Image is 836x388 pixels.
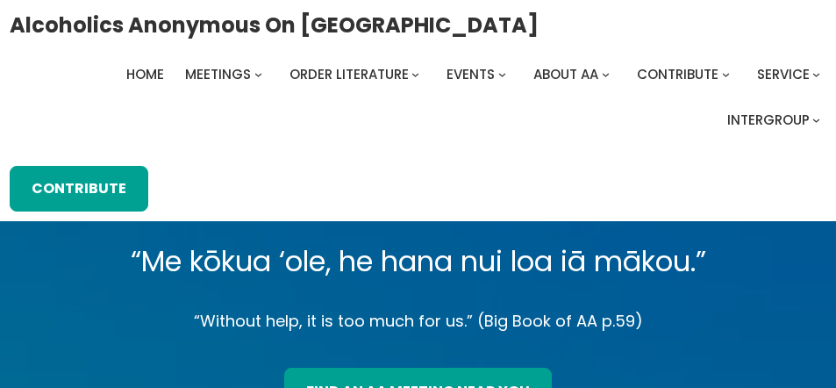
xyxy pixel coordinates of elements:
a: Home [126,62,164,87]
button: Order Literature submenu [411,70,419,78]
a: About AA [533,62,598,87]
p: “Me kōkua ‘ole, he hana nui loa iā mākou.” [42,237,795,286]
span: Intergroup [727,111,810,129]
a: Contribute [10,166,148,212]
span: Service [757,65,810,83]
a: Events [447,62,495,87]
a: Service [757,62,810,87]
a: Meetings [185,62,251,87]
a: Contribute [637,62,718,87]
span: Home [126,65,164,83]
button: Meetings submenu [254,70,262,78]
span: Events [447,65,495,83]
span: About AA [533,65,598,83]
a: Intergroup [727,108,810,133]
button: Contribute submenu [722,70,730,78]
button: Service submenu [812,70,820,78]
span: Contribute [637,65,718,83]
span: Order Literature [289,65,409,83]
p: “Without help, it is too much for us.” (Big Book of AA p.59) [42,307,795,335]
nav: Intergroup [10,62,827,133]
button: Events submenu [498,70,506,78]
a: Alcoholics Anonymous on [GEOGRAPHIC_DATA] [10,6,539,44]
button: About AA submenu [602,70,610,78]
span: Meetings [185,65,251,83]
button: Intergroup submenu [812,116,820,124]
